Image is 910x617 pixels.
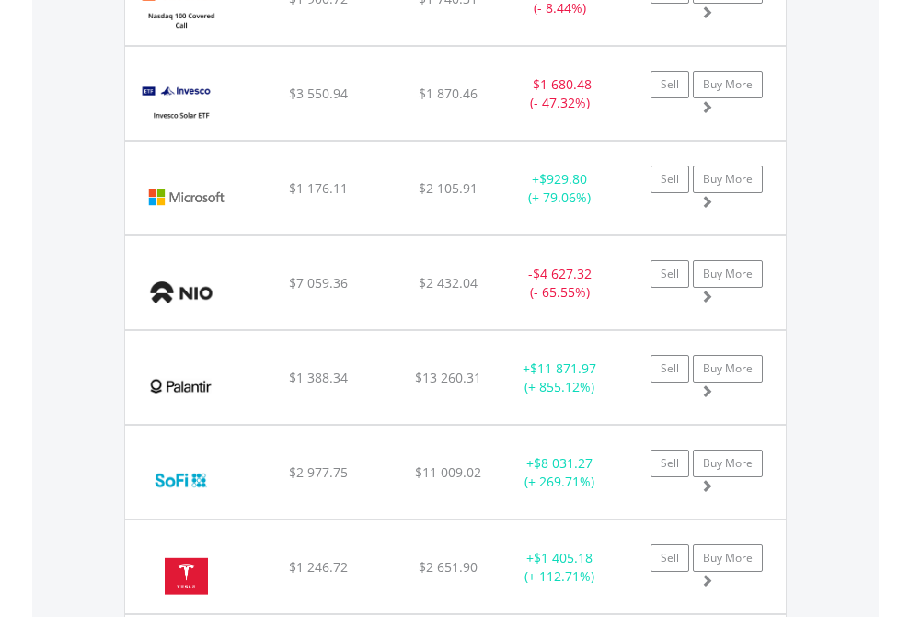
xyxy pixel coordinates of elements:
[415,463,481,481] span: $11 009.02
[530,360,596,377] span: $11 871.97
[419,274,478,291] span: $2 432.04
[289,274,348,291] span: $7 059.36
[534,549,593,566] span: $1 405.18
[419,85,478,102] span: $1 870.46
[693,71,763,98] a: Buy More
[134,259,227,325] img: EQU.US.NIO.png
[534,454,593,472] span: $8 031.27
[502,454,617,491] div: + (+ 269.71%)
[651,260,689,288] a: Sell
[289,85,348,102] span: $3 550.94
[651,450,689,477] a: Sell
[134,543,238,609] img: EQU.US.TSLA.png
[502,549,617,586] div: + (+ 112.71%)
[289,463,348,481] span: $2 977.75
[289,369,348,386] span: $1 388.34
[502,265,617,302] div: - (- 65.55%)
[502,170,617,207] div: + (+ 79.06%)
[693,544,763,572] a: Buy More
[693,355,763,383] a: Buy More
[134,165,238,230] img: EQU.US.MSFT.png
[539,170,587,188] span: $929.80
[134,449,227,514] img: EQU.US.SOFI.png
[289,558,348,576] span: $1 246.72
[502,75,617,112] div: - (- 47.32%)
[419,179,478,197] span: $2 105.91
[134,70,227,135] img: EQU.US.TAN.png
[693,260,763,288] a: Buy More
[533,75,592,93] span: $1 680.48
[651,544,689,572] a: Sell
[289,179,348,197] span: $1 176.11
[502,360,617,396] div: + (+ 855.12%)
[693,450,763,477] a: Buy More
[415,369,481,386] span: $13 260.31
[651,71,689,98] a: Sell
[419,558,478,576] span: $2 651.90
[651,355,689,383] a: Sell
[533,265,592,282] span: $4 627.32
[651,166,689,193] a: Sell
[693,166,763,193] a: Buy More
[134,354,227,419] img: EQU.US.PLTR.png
